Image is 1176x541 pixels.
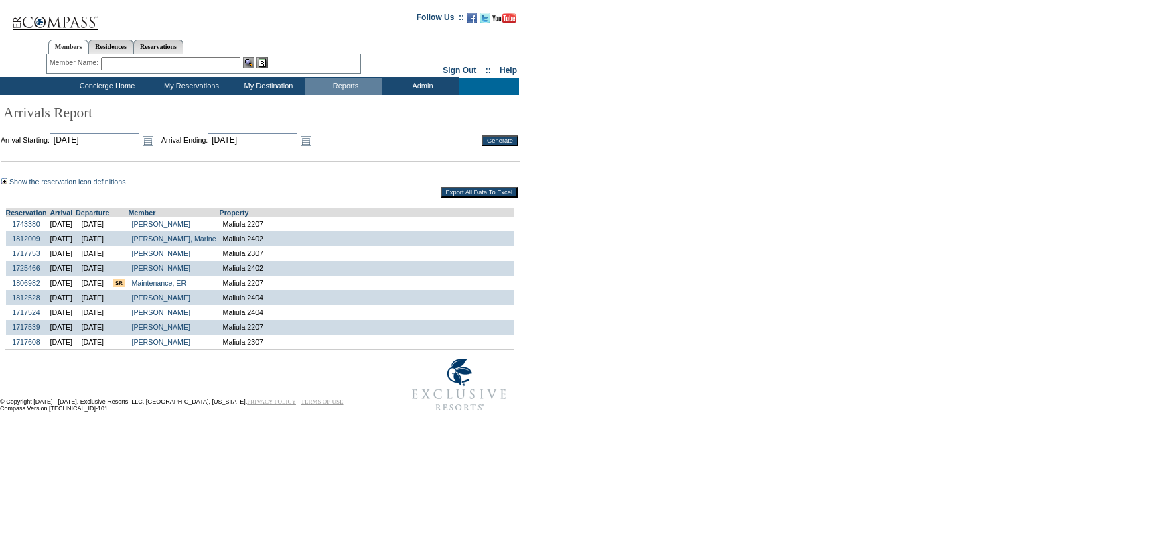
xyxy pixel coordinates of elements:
a: [PERSON_NAME], Marine [131,235,216,243]
img: Exclusive Resorts [399,351,519,418]
td: [DATE] [76,290,109,305]
a: PRIVACY POLICY [247,398,296,405]
td: Maliula 2207 [220,320,514,335]
a: [PERSON_NAME] [131,294,190,302]
td: [DATE] [76,320,109,335]
td: Maliula 2402 [220,231,514,246]
a: 1806982 [12,279,40,287]
a: [PERSON_NAME] [131,249,190,257]
td: Maliula 2307 [220,246,514,261]
td: My Destination [228,78,305,95]
td: [DATE] [47,276,76,290]
a: 1812528 [12,294,40,302]
td: [DATE] [47,305,76,320]
a: [PERSON_NAME] [131,323,190,331]
a: Become our fan on Facebook [467,17,477,25]
a: Open the calendar popup. [299,133,313,148]
a: 1717539 [12,323,40,331]
td: [DATE] [47,335,76,350]
a: [PERSON_NAME] [131,264,190,272]
td: [DATE] [76,335,109,350]
a: Departure [76,208,109,217]
td: Maliula 2404 [220,290,514,305]
td: Maliula 2404 [220,305,514,320]
a: 1717608 [12,338,40,346]
td: [DATE] [47,217,76,231]
img: View [243,57,254,68]
img: Become our fan on Facebook [467,13,477,23]
a: Follow us on Twitter [480,17,490,25]
td: [DATE] [47,231,76,246]
td: Reports [305,78,382,95]
input: Generate [482,135,518,146]
a: Help [500,66,517,75]
input: There are special requests for this reservation! [113,279,125,287]
td: Maliula 2402 [220,261,514,276]
img: Follow us on Twitter [480,13,490,23]
td: [DATE] [47,246,76,261]
a: Residences [88,40,133,54]
td: Concierge Home [60,78,151,95]
a: [PERSON_NAME] [131,308,190,316]
a: Arrival [50,208,72,217]
a: Maintenance, ER - [131,279,190,287]
img: Reservations [256,57,268,68]
a: Open the calendar popup. [141,133,155,148]
td: [DATE] [47,290,76,305]
a: Reservations [133,40,183,54]
a: TERMS OF USE [301,398,344,405]
td: [DATE] [76,305,109,320]
img: Compass Home [11,3,98,31]
td: [DATE] [76,261,109,276]
a: 1812009 [12,235,40,243]
td: Follow Us :: [417,11,464,27]
a: [PERSON_NAME] [131,338,190,346]
img: Show the reservation icon definitions [1,178,7,184]
a: Subscribe to our YouTube Channel [492,17,516,25]
a: Reservation [6,208,47,217]
td: Maliula 2307 [220,335,514,350]
a: Property [220,208,249,217]
td: [DATE] [47,320,76,335]
a: 1717753 [12,249,40,257]
td: Maliula 2207 [220,276,514,290]
td: My Reservations [151,78,228,95]
a: Sign Out [443,66,476,75]
input: Export All Data To Excel [441,187,518,198]
div: Member Name: [50,57,101,68]
a: 1717524 [12,308,40,316]
td: [DATE] [76,217,109,231]
a: Members [48,40,89,54]
a: Member [128,208,155,217]
td: Admin [382,78,459,95]
a: Show the reservation icon definitions [9,178,126,186]
td: [DATE] [76,276,109,290]
a: 1743380 [12,220,40,228]
td: [DATE] [47,261,76,276]
td: [DATE] [76,231,109,246]
td: [DATE] [76,246,109,261]
img: Subscribe to our YouTube Channel [492,13,516,23]
td: Maliula 2207 [220,217,514,231]
a: [PERSON_NAME] [131,220,190,228]
a: 1725466 [12,264,40,272]
td: Arrival Starting: Arrival Ending: [1,133,463,148]
span: :: [486,66,491,75]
